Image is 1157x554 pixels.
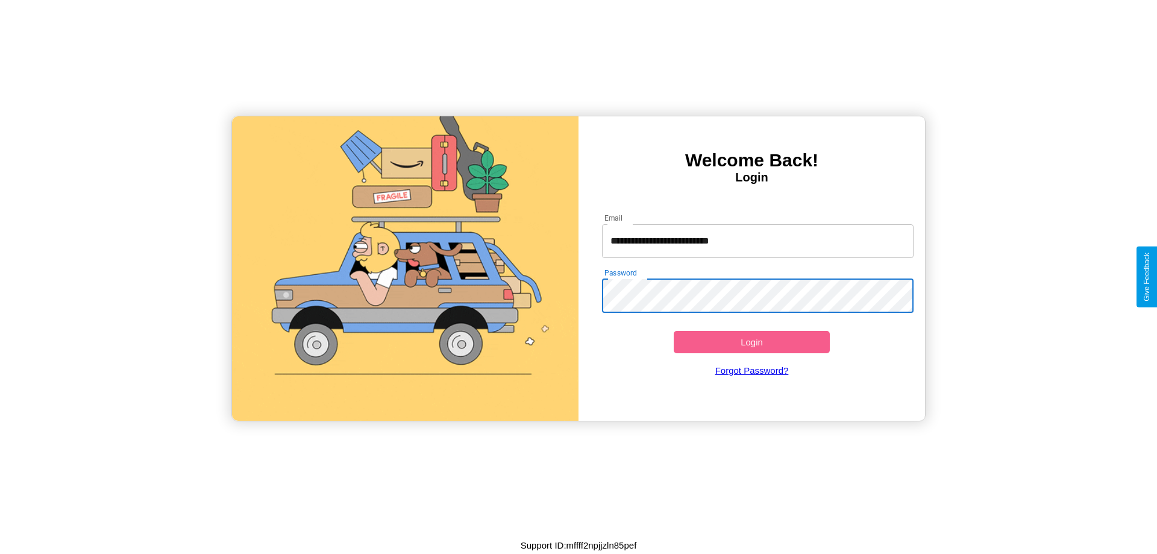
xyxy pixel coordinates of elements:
[604,268,636,278] label: Password
[674,331,830,353] button: Login
[578,150,925,171] h3: Welcome Back!
[1143,253,1151,301] div: Give Feedback
[521,537,637,553] p: Support ID: mffff2npjjzln85pef
[596,353,908,388] a: Forgot Password?
[232,116,578,421] img: gif
[578,171,925,184] h4: Login
[604,213,623,223] label: Email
